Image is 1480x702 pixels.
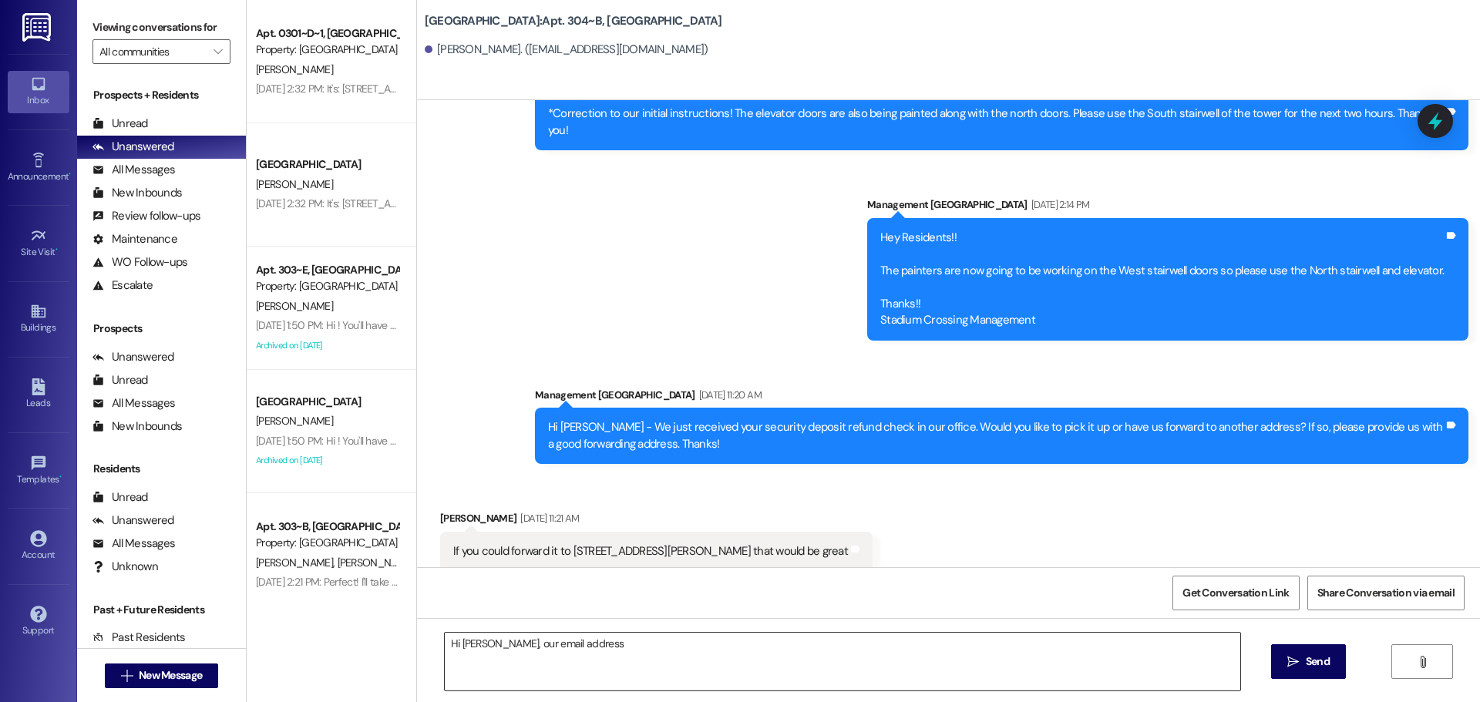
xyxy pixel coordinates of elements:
div: [DATE] 11:21 AM [516,510,579,526]
div: Prospects [77,321,246,337]
div: [DATE] 11:20 AM [695,387,762,403]
div: Apt. 303~B, [GEOGRAPHIC_DATA] [256,519,399,535]
div: Escalate [92,277,153,294]
div: Management [GEOGRAPHIC_DATA] [867,196,1468,218]
span: New Message [139,667,202,684]
div: [PERSON_NAME] [440,510,873,532]
div: All Messages [92,536,175,552]
span: Share Conversation via email [1317,585,1455,601]
div: Property: [GEOGRAPHIC_DATA] [256,278,399,294]
button: New Message [105,663,219,688]
div: Unread [92,116,148,132]
div: Unanswered [92,512,174,529]
span: [PERSON_NAME] [256,414,333,428]
i:  [121,670,133,682]
div: Hi [PERSON_NAME] - We just received your security deposit refund check in our office. Would you l... [548,419,1444,452]
a: Leads [8,374,69,415]
i:  [1417,656,1428,668]
div: New Inbounds [92,185,182,201]
div: Unread [92,489,148,506]
span: [PERSON_NAME] [256,556,338,569]
i:  [214,45,222,58]
div: Apt. 0301~D~1, [GEOGRAPHIC_DATA] [256,25,399,42]
img: ResiDesk Logo [22,13,54,42]
div: Review follow-ups [92,208,200,224]
div: *Correction to our initial instructions! The elevator doors are also being painted along with the... [548,106,1444,139]
div: [DATE] 2:32 PM: It's: [STREET_ADDRESS][PERSON_NAME] [256,82,506,96]
span: [PERSON_NAME] [256,177,333,191]
div: Archived on [DATE] [254,336,400,355]
div: [DATE] 1:50 PM: Hi ! You'll have an email coming to you soon from Catalyst Property Management! I... [256,318,1186,332]
span: [PERSON_NAME] [337,556,419,569]
input: All communities [99,39,206,64]
i:  [1287,656,1299,668]
div: Apt. 303~E, [GEOGRAPHIC_DATA] [256,262,399,278]
div: [DATE] 2:32 PM: It's: [STREET_ADDRESS][PERSON_NAME] [256,196,506,210]
a: Buildings [8,298,69,340]
span: Send [1306,653,1330,670]
div: Property: [GEOGRAPHIC_DATA] [256,42,399,58]
span: [PERSON_NAME] [256,299,333,313]
div: [DATE] 1:50 PM: Hi ! You'll have an email coming to you soon from Catalyst Property Management! I... [256,434,1186,448]
span: • [69,169,71,180]
div: Past + Future Residents [77,602,246,618]
button: Send [1271,644,1346,679]
button: Get Conversation Link [1172,576,1299,610]
div: All Messages [92,162,175,178]
div: Past Residents [92,630,186,646]
div: Archived on [DATE] [254,451,400,470]
div: Prospects + Residents [77,87,246,103]
div: Maintenance [92,231,177,247]
div: [GEOGRAPHIC_DATA] [256,156,399,173]
a: Templates • [8,450,69,492]
div: All Messages [92,395,175,411]
div: Unanswered [92,139,174,155]
div: Hey Residents!! The painters are now going to be working on the West stairwell doors so please us... [880,230,1444,329]
div: [DATE] 2:14 PM [1028,196,1090,213]
div: Residents [77,461,246,477]
div: Property: [GEOGRAPHIC_DATA] [256,535,399,551]
span: Get Conversation Link [1182,585,1289,601]
span: [PERSON_NAME] [256,62,333,76]
a: Site Visit • [8,223,69,264]
div: If you could forward it to [STREET_ADDRESS][PERSON_NAME] that would be great [453,543,848,559]
span: • [59,472,62,482]
textarea: Hi [PERSON_NAME], our email address [445,633,1240,690]
div: WO Follow-ups [92,254,187,270]
div: Unanswered [92,349,174,365]
span: • [55,244,58,255]
div: [PERSON_NAME]. ([EMAIL_ADDRESS][DOMAIN_NAME]) [425,42,708,58]
button: Share Conversation via email [1307,576,1465,610]
div: Management [GEOGRAPHIC_DATA] [535,387,1468,408]
a: Inbox [8,71,69,113]
div: [GEOGRAPHIC_DATA] [256,394,399,410]
div: Unknown [92,559,158,575]
label: Viewing conversations for [92,15,230,39]
div: Unread [92,372,148,388]
div: [DATE] 2:21 PM: Perfect! I'll take care of it then [256,575,453,589]
div: New Inbounds [92,418,182,435]
a: Account [8,526,69,567]
a: Support [8,601,69,643]
b: [GEOGRAPHIC_DATA]: Apt. 304~B, [GEOGRAPHIC_DATA] [425,13,722,29]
